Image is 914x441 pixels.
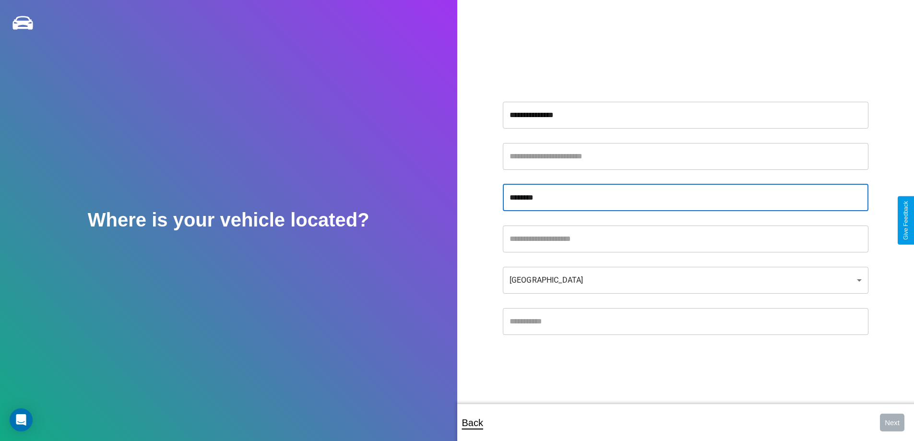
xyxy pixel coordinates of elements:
[10,408,33,431] div: Open Intercom Messenger
[462,414,483,431] p: Back
[88,209,369,231] h2: Where is your vehicle located?
[880,414,904,431] button: Next
[902,201,909,240] div: Give Feedback
[503,267,868,294] div: [GEOGRAPHIC_DATA]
